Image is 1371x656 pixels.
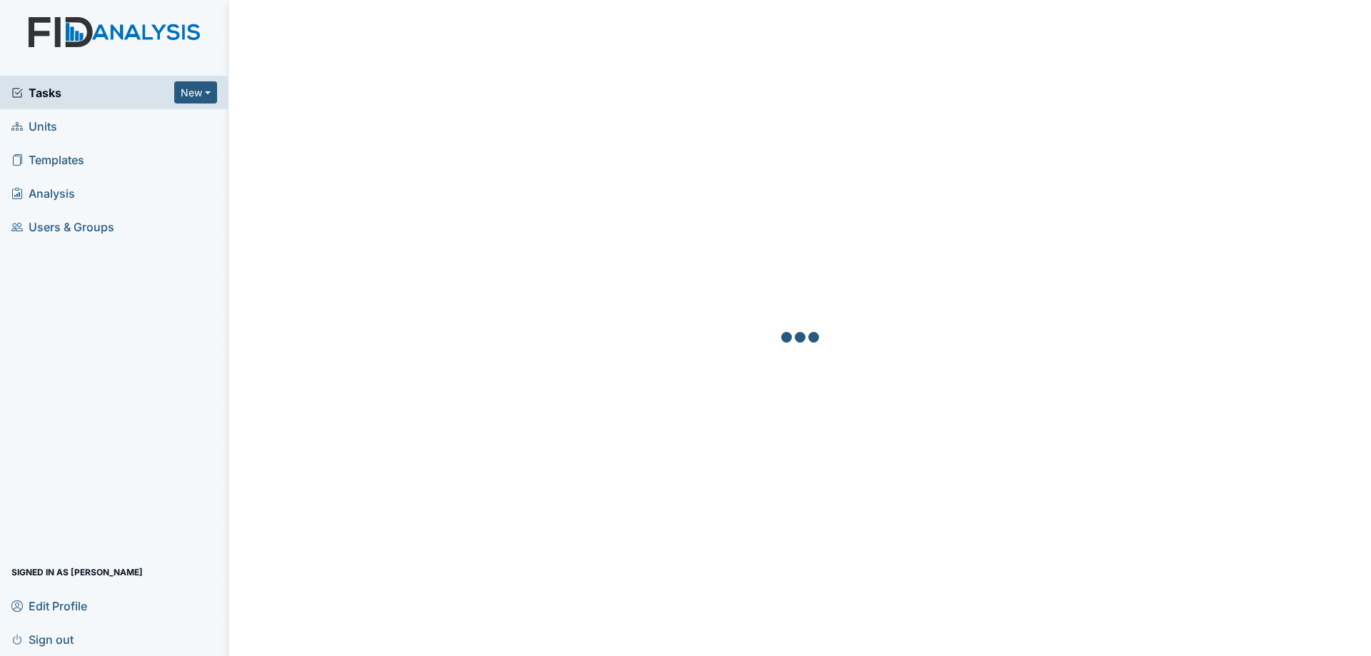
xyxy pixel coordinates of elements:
[174,81,217,104] button: New
[11,561,143,583] span: Signed in as [PERSON_NAME]
[11,182,75,204] span: Analysis
[11,595,87,617] span: Edit Profile
[11,628,74,650] span: Sign out
[11,115,57,137] span: Units
[11,84,174,101] a: Tasks
[11,148,84,171] span: Templates
[11,216,114,238] span: Users & Groups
